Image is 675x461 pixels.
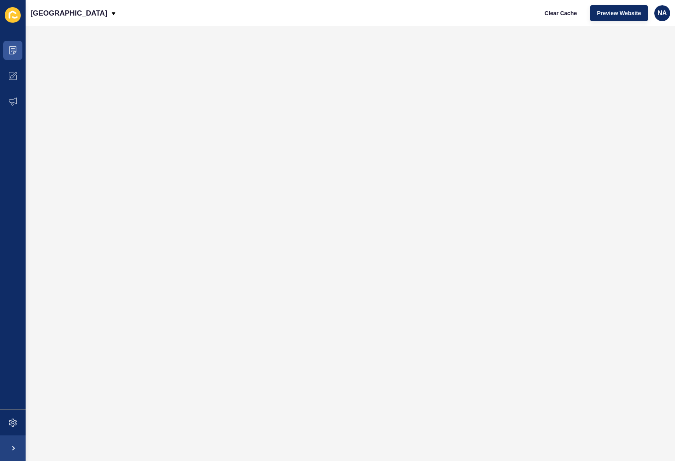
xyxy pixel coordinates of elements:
[538,5,584,21] button: Clear Cache
[30,3,107,23] p: [GEOGRAPHIC_DATA]
[597,9,641,17] span: Preview Website
[657,9,667,17] span: NA
[545,9,577,17] span: Clear Cache
[590,5,648,21] button: Preview Website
